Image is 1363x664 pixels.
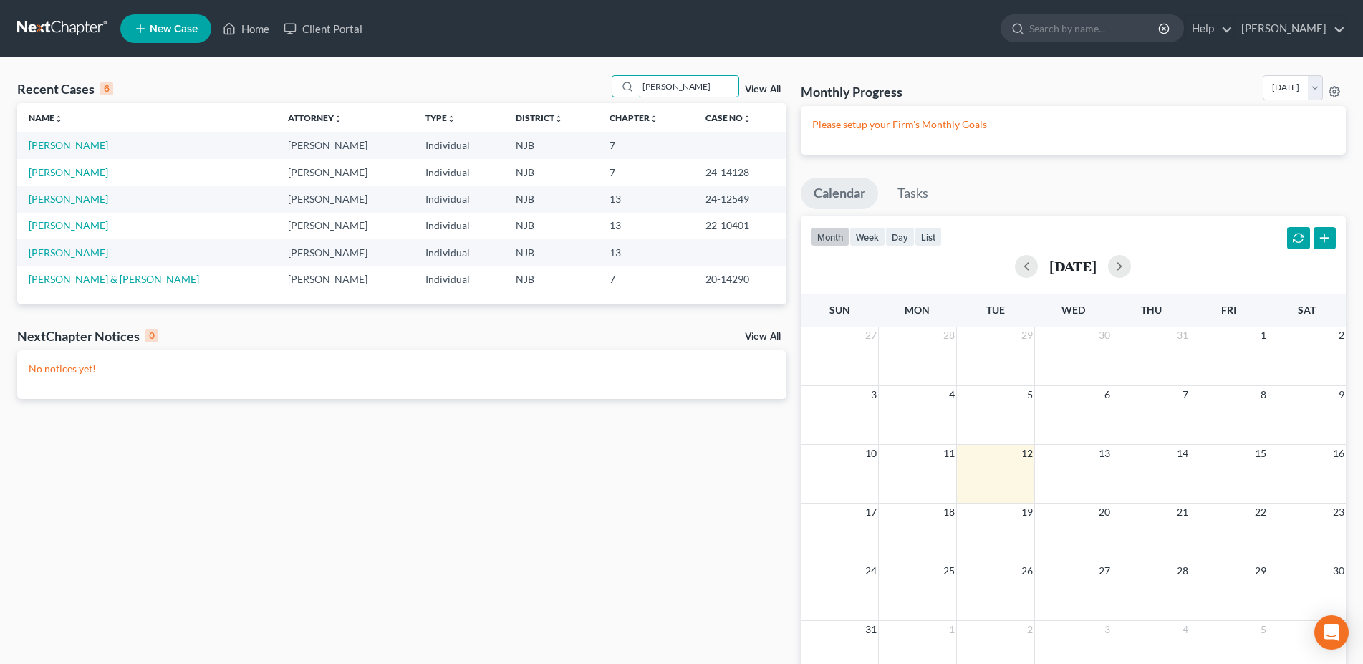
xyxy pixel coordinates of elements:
td: 13 [598,239,694,266]
span: 29 [1020,327,1034,344]
div: Recent Cases [17,80,113,97]
span: Sat [1298,304,1316,316]
i: unfold_more [650,115,658,123]
span: 27 [1097,562,1112,579]
td: 13 [598,213,694,239]
td: NJB [504,266,598,292]
a: [PERSON_NAME] [1234,16,1345,42]
a: Client Portal [276,16,370,42]
a: Typeunfold_more [425,112,456,123]
span: Wed [1061,304,1085,316]
td: NJB [504,159,598,186]
span: 31 [1175,327,1190,344]
span: 17 [864,504,878,521]
span: 6 [1103,386,1112,403]
span: 2 [1337,327,1346,344]
td: Individual [414,239,504,266]
button: list [915,227,942,246]
span: 18 [942,504,956,521]
input: Search by name... [1029,15,1160,42]
a: View All [745,332,781,342]
div: Open Intercom Messenger [1314,615,1349,650]
td: NJB [504,132,598,158]
span: 13 [1097,445,1112,462]
div: NextChapter Notices [17,327,158,345]
td: [PERSON_NAME] [276,132,414,158]
td: Individual [414,266,504,292]
span: 28 [1175,562,1190,579]
span: 30 [1331,562,1346,579]
p: Please setup your Firm's Monthly Goals [812,117,1334,132]
span: 14 [1175,445,1190,462]
button: week [849,227,885,246]
i: unfold_more [743,115,751,123]
td: 20-14290 [694,266,786,292]
span: 10 [864,445,878,462]
span: 5 [1026,386,1034,403]
span: 25 [942,562,956,579]
i: unfold_more [447,115,456,123]
a: [PERSON_NAME] [29,193,108,205]
td: [PERSON_NAME] [276,186,414,212]
a: [PERSON_NAME] [29,139,108,151]
span: 7 [1181,386,1190,403]
span: 20 [1097,504,1112,521]
td: 24-12549 [694,186,786,212]
button: month [811,227,849,246]
span: 3 [870,386,878,403]
a: Attorneyunfold_more [288,112,342,123]
span: 31 [864,621,878,638]
td: [PERSON_NAME] [276,159,414,186]
td: NJB [504,213,598,239]
span: 8 [1259,386,1268,403]
td: 7 [598,266,694,292]
a: [PERSON_NAME] & [PERSON_NAME] [29,273,199,285]
td: 13 [598,186,694,212]
i: unfold_more [54,115,63,123]
span: 22 [1253,504,1268,521]
input: Search by name... [638,76,738,97]
span: Thu [1141,304,1162,316]
p: No notices yet! [29,362,775,376]
span: 2 [1026,621,1034,638]
span: 26 [1020,562,1034,579]
span: 4 [1181,621,1190,638]
a: Calendar [801,178,878,209]
a: Chapterunfold_more [610,112,658,123]
div: 0 [145,329,158,342]
span: Mon [905,304,930,316]
span: Tue [986,304,1005,316]
span: 1 [948,621,956,638]
span: Sun [829,304,850,316]
td: Individual [414,132,504,158]
span: 12 [1020,445,1034,462]
button: day [885,227,915,246]
span: New Case [150,24,198,34]
span: 9 [1337,386,1346,403]
span: 19 [1020,504,1034,521]
td: NJB [504,239,598,266]
a: Home [216,16,276,42]
a: Districtunfold_more [516,112,563,123]
span: 15 [1253,445,1268,462]
div: 6 [100,82,113,95]
a: View All [745,85,781,95]
td: 24-14128 [694,159,786,186]
td: 7 [598,159,694,186]
td: NJB [504,186,598,212]
td: Individual [414,186,504,212]
span: 11 [942,445,956,462]
a: [PERSON_NAME] [29,246,108,259]
td: [PERSON_NAME] [276,239,414,266]
i: unfold_more [334,115,342,123]
span: Fri [1221,304,1236,316]
h3: Monthly Progress [801,83,902,100]
h2: [DATE] [1049,259,1097,274]
a: Case Nounfold_more [705,112,751,123]
span: 24 [864,562,878,579]
span: 28 [942,327,956,344]
span: 1 [1259,327,1268,344]
td: [PERSON_NAME] [276,213,414,239]
td: Individual [414,213,504,239]
a: [PERSON_NAME] [29,166,108,178]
